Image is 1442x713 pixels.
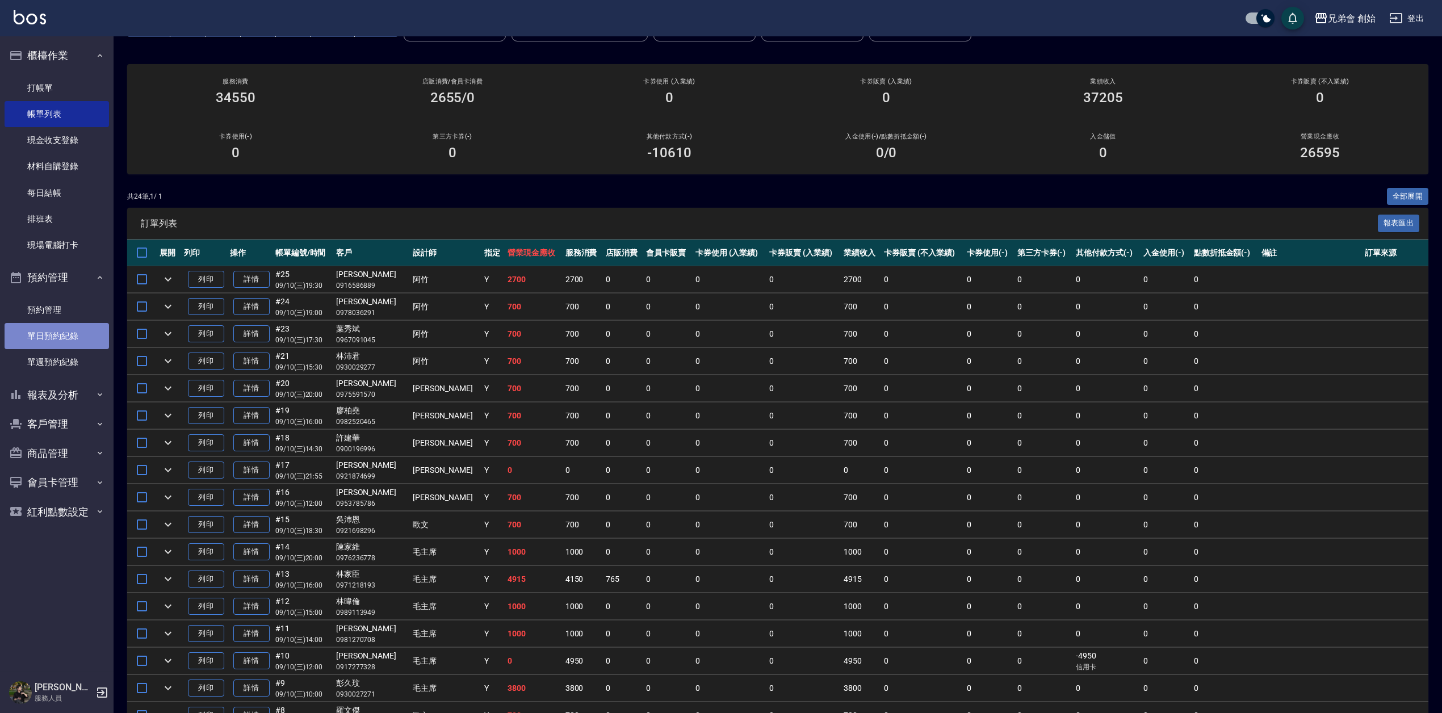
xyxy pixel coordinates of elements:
td: 0 [881,402,964,429]
button: 列印 [188,325,224,343]
td: 0 [603,402,643,429]
p: 0900196996 [336,444,407,454]
button: 列印 [188,598,224,615]
p: 0916586889 [336,280,407,291]
button: expand row [160,598,177,615]
td: 歐文 [410,511,481,538]
h3: 37205 [1083,90,1123,106]
td: 0 [693,321,767,347]
td: 700 [563,484,603,511]
td: 0 [1015,484,1074,511]
a: 詳情 [233,407,270,425]
td: 2700 [563,266,603,293]
td: #19 [273,402,333,429]
td: 0 [964,266,1015,293]
td: 0 [1141,430,1191,456]
p: 0953785786 [336,498,407,509]
td: Y [481,430,505,456]
td: 0 [1073,402,1141,429]
a: 單週預約紀錄 [5,349,109,375]
th: 卡券使用(-) [964,240,1015,266]
td: Y [481,321,505,347]
th: 展開 [157,240,181,266]
td: 0 [643,293,692,320]
button: 列印 [188,680,224,697]
button: 紅利點數設定 [5,497,109,527]
a: 詳情 [233,598,270,615]
td: #25 [273,266,333,293]
th: 列印 [181,240,227,266]
div: [PERSON_NAME] [336,269,407,280]
h3: -10610 [647,145,691,161]
td: 0 [1141,266,1191,293]
button: expand row [160,571,177,588]
td: 0 [1073,484,1141,511]
td: 0 [693,348,767,375]
td: 0 [766,430,841,456]
td: 0 [766,457,841,484]
td: 0 [1015,457,1074,484]
td: 2700 [841,266,881,293]
button: 登出 [1385,8,1428,29]
img: Person [9,681,32,704]
a: 詳情 [233,489,270,506]
h2: 入金使用(-) /點數折抵金額(-) [791,133,981,140]
td: 0 [964,348,1015,375]
a: 詳情 [233,625,270,643]
td: 0 [766,375,841,402]
h5: [PERSON_NAME] [35,682,93,693]
p: 09/10 (三) 17:30 [275,335,330,345]
td: #16 [273,484,333,511]
button: expand row [160,680,177,697]
a: 帳單列表 [5,101,109,127]
h3: 2655/0 [430,90,475,106]
p: 0930029277 [336,362,407,372]
a: 現金收支登錄 [5,127,109,153]
td: 0 [766,484,841,511]
a: 詳情 [233,298,270,316]
button: 報表匯出 [1378,215,1420,232]
td: 0 [693,430,767,456]
th: 卡券販賣 (入業績) [766,240,841,266]
td: 0 [643,348,692,375]
a: 材料自購登錄 [5,153,109,179]
a: 報表匯出 [1378,217,1420,228]
td: 700 [563,511,603,538]
td: 700 [505,375,563,402]
td: 0 [1015,321,1074,347]
h3: 34550 [216,90,255,106]
td: Y [481,511,505,538]
h3: 0 [665,90,673,106]
th: 卡券使用 (入業績) [693,240,767,266]
td: 0 [643,484,692,511]
td: Y [481,266,505,293]
th: 訂單來源 [1362,240,1428,266]
td: 700 [841,430,881,456]
h3: 26595 [1300,145,1340,161]
button: 列印 [188,462,224,479]
button: 列印 [188,380,224,397]
td: 0 [1141,348,1191,375]
button: expand row [160,298,177,315]
a: 詳情 [233,652,270,670]
button: 全部展開 [1387,188,1429,205]
button: 報表及分析 [5,380,109,410]
td: 0 [1191,484,1259,511]
td: 0 [881,375,964,402]
td: #20 [273,375,333,402]
td: 0 [643,375,692,402]
a: 現場電腦打卡 [5,232,109,258]
th: 會員卡販賣 [643,240,692,266]
a: 預約管理 [5,297,109,323]
td: 0 [1191,266,1259,293]
td: #15 [273,511,333,538]
button: 客戶管理 [5,409,109,439]
button: expand row [160,543,177,560]
button: expand row [160,407,177,424]
td: 0 [766,321,841,347]
h2: 營業現金應收 [1225,133,1415,140]
td: 0 [1015,375,1074,402]
td: 700 [841,348,881,375]
p: 09/10 (三) 15:30 [275,362,330,372]
td: 0 [1073,321,1141,347]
